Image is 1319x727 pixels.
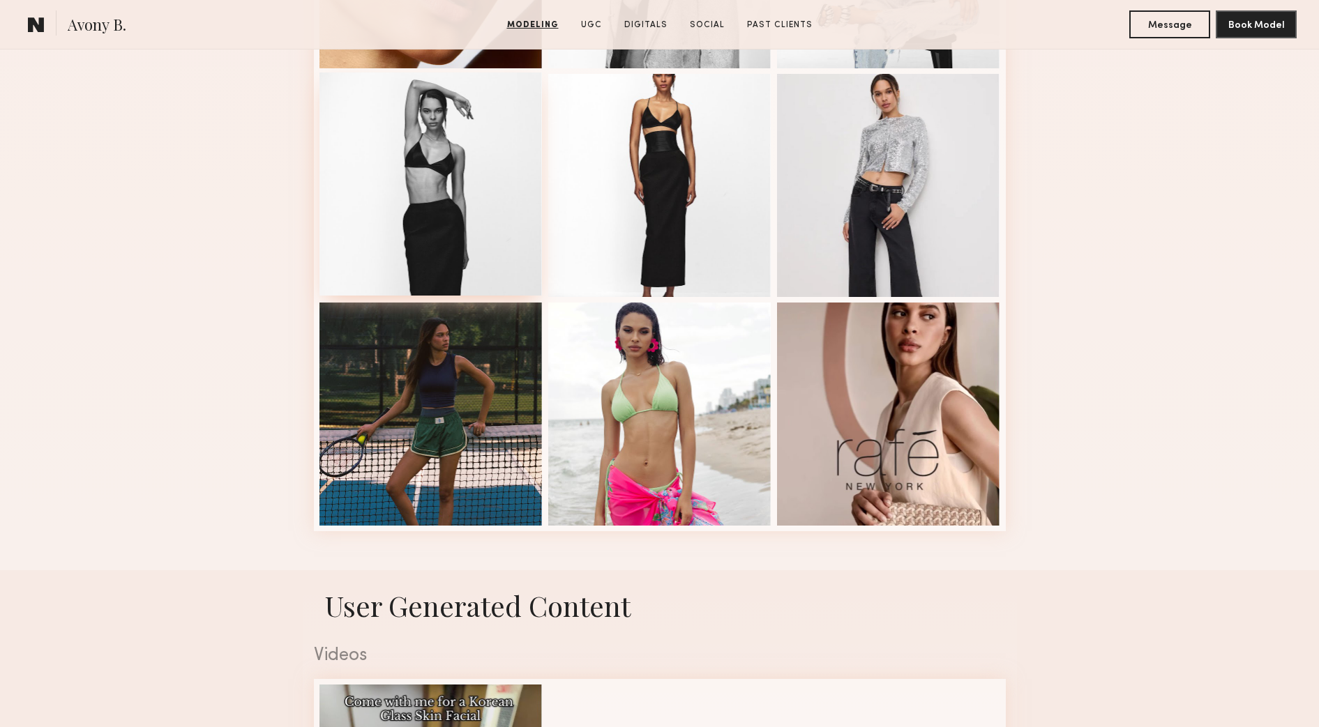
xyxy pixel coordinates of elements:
button: Book Model [1216,10,1297,38]
div: Videos [314,647,1006,665]
button: Message [1129,10,1210,38]
h1: User Generated Content [303,587,1017,624]
a: Book Model [1216,18,1297,30]
a: Modeling [502,19,564,31]
a: Past Clients [741,19,818,31]
a: UGC [575,19,608,31]
a: Social [684,19,730,31]
span: Avony B. [68,14,126,38]
a: Digitals [619,19,673,31]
